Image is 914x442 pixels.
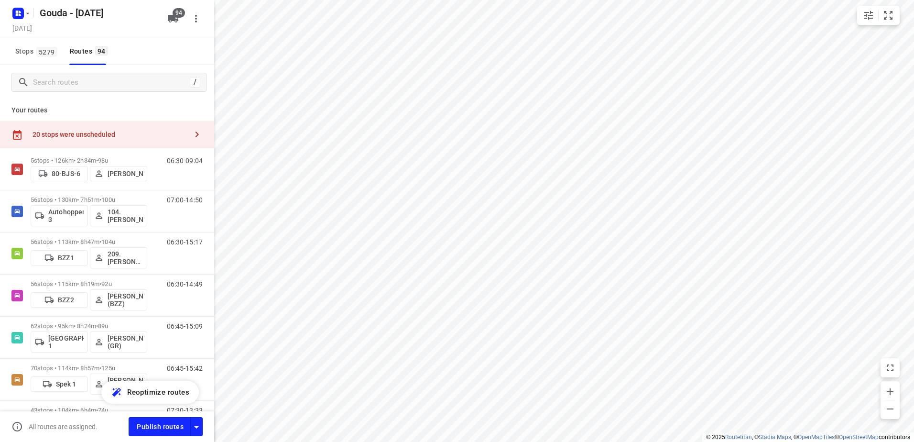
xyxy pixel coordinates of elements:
p: 70 stops • 114km • 8h57m [31,365,147,372]
span: • [99,365,101,372]
span: 125u [101,365,115,372]
button: [PERSON_NAME] [90,166,147,181]
button: Fit zoom [879,6,898,25]
div: / [190,77,200,88]
span: 94 [95,46,108,55]
span: 74u [98,407,108,414]
span: 104u [101,238,115,245]
button: Map settings [859,6,878,25]
button: Publish routes [129,417,191,436]
span: • [96,407,98,414]
button: 104.[PERSON_NAME] [90,205,147,226]
div: 20 stops were unscheduled [33,131,187,138]
button: [PERSON_NAME] (ZZP) [90,374,147,395]
button: More [186,9,206,28]
p: 06:30-15:17 [167,238,203,246]
button: Reoptimize routes [101,381,199,404]
p: Autohopper 3 [48,208,84,223]
div: Routes [70,45,111,57]
p: 209.[PERSON_NAME] (BZZ) [108,250,143,265]
input: Search routes [33,75,190,90]
span: 92u [101,280,111,287]
p: 56 stops • 130km • 7h51m [31,196,147,203]
button: Autohopper 3 [31,205,88,226]
span: 89u [98,322,108,330]
span: 5279 [36,47,57,56]
p: 5 stops • 126km • 2h34m [31,157,147,164]
p: [PERSON_NAME] (GR) [108,334,143,350]
span: • [99,238,101,245]
button: [PERSON_NAME] (BZZ) [90,289,147,310]
div: Driver app settings [191,420,202,432]
p: [PERSON_NAME] [108,170,143,177]
p: 56 stops • 113km • 8h47m [31,238,147,245]
p: 80-BJS-6 [52,170,80,177]
span: Stops [15,45,60,57]
button: Spek 1 [31,376,88,392]
span: Reoptimize routes [127,386,189,398]
span: Publish routes [137,421,184,433]
button: BZZ1 [31,250,88,265]
p: All routes are assigned. [29,423,98,431]
p: Spek 1 [56,380,76,388]
button: 80-BJS-6 [31,166,88,181]
button: 94 [163,9,183,28]
h5: Project date [9,22,36,33]
p: 43 stops • 104km • 6h4m [31,407,147,414]
li: © 2025 , © , © © contributors [706,434,910,441]
p: [GEOGRAPHIC_DATA] 1 [48,334,84,350]
p: 56 stops • 115km • 8h19m [31,280,147,287]
span: • [96,322,98,330]
p: 62 stops • 95km • 8h24m [31,322,147,330]
p: [PERSON_NAME] (ZZP) [108,376,143,392]
p: 104.[PERSON_NAME] [108,208,143,223]
p: 07:30-13:33 [167,407,203,414]
button: BZZ2 [31,292,88,308]
p: BZZ2 [58,296,74,304]
button: [PERSON_NAME] (GR) [90,331,147,353]
h5: Rename [36,5,160,21]
p: [PERSON_NAME] (BZZ) [108,292,143,308]
div: small contained button group [857,6,900,25]
p: 06:30-14:49 [167,280,203,288]
p: 06:45-15:09 [167,322,203,330]
a: OpenStreetMap [839,434,879,441]
p: 06:30-09:04 [167,157,203,165]
span: 100u [101,196,115,203]
button: [GEOGRAPHIC_DATA] 1 [31,331,88,353]
button: 209.[PERSON_NAME] (BZZ) [90,247,147,268]
span: • [96,157,98,164]
p: Your routes [11,105,203,115]
span: • [99,280,101,287]
a: Stadia Maps [759,434,791,441]
p: 07:00-14:50 [167,196,203,204]
span: 98u [98,157,108,164]
a: OpenMapTiles [798,434,835,441]
p: BZZ1 [58,254,74,262]
a: Routetitan [725,434,752,441]
p: 06:45-15:42 [167,365,203,372]
span: • [99,196,101,203]
span: 94 [173,8,185,18]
